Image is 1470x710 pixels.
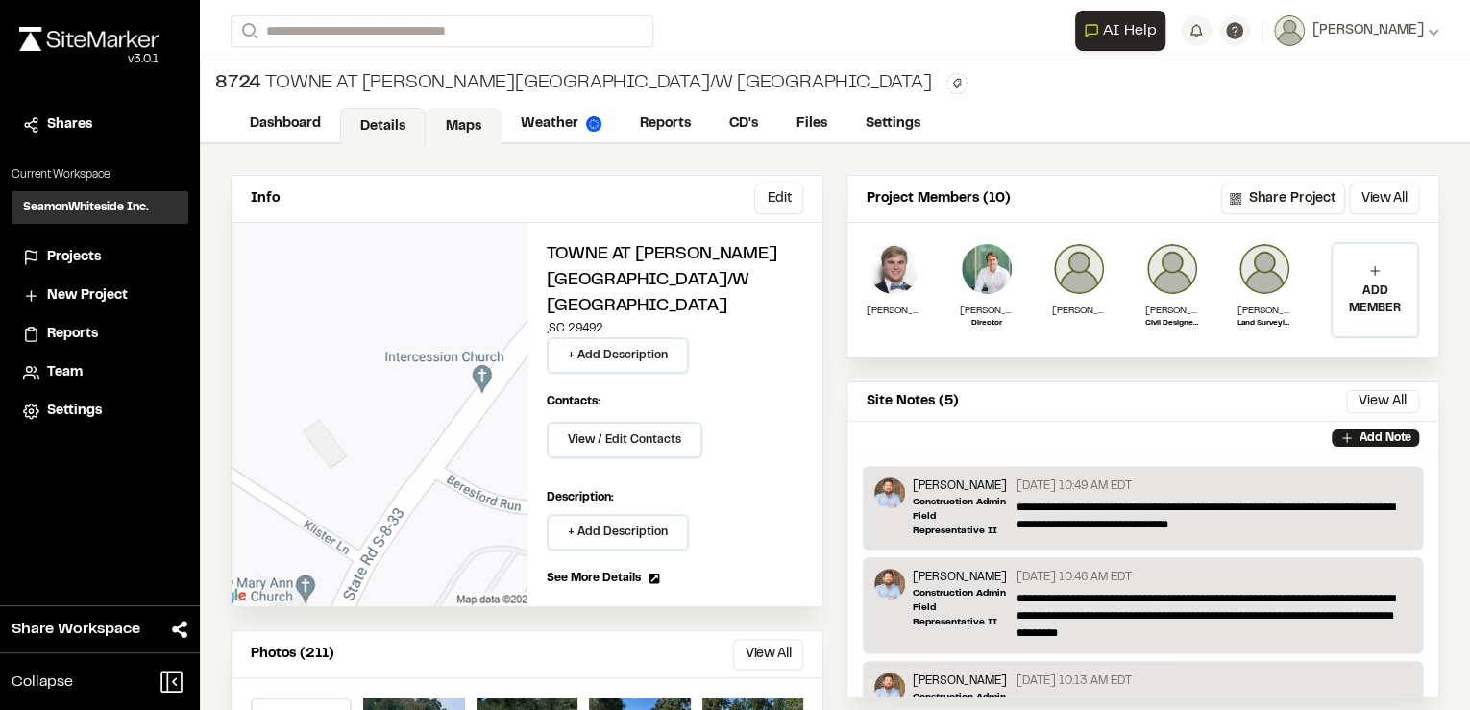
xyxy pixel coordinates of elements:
[960,242,1014,296] img: William O'Neal
[547,337,689,374] button: + Add Description
[19,27,159,51] img: rebrand.png
[710,106,777,142] a: CD's
[1017,477,1132,495] p: [DATE] 10:49 AM EDT
[47,247,101,268] span: Projects
[547,514,689,551] button: + Add Description
[23,247,177,268] a: Projects
[960,318,1014,330] p: Director
[19,51,159,68] div: Oh geez...please don't...
[621,106,710,142] a: Reports
[1333,282,1418,317] p: ADD MEMBER
[1052,242,1106,296] img: Spencer Plowden
[867,242,920,296] img: Robert Jeter
[23,285,177,306] a: New Project
[215,69,931,98] div: Towne at [PERSON_NAME][GEOGRAPHIC_DATA]/W [GEOGRAPHIC_DATA]
[867,391,959,412] p: Site Notes (5)
[874,477,905,508] img: Shawn Simons
[754,184,803,214] button: Edit
[47,114,92,135] span: Shares
[913,569,1009,586] p: [PERSON_NAME]
[23,114,177,135] a: Shares
[846,106,940,142] a: Settings
[1237,242,1291,296] img: Mike Schmieder, PLS
[547,393,600,410] p: Contacts:
[12,166,188,184] p: Current Workspace
[47,324,98,345] span: Reports
[23,401,177,422] a: Settings
[777,106,846,142] a: Files
[960,304,1014,318] p: [PERSON_NAME]
[547,570,641,587] span: See More Details
[1349,184,1419,214] button: View All
[867,188,1011,209] p: Project Members (10)
[47,285,128,306] span: New Project
[733,639,803,670] button: View All
[23,362,177,383] a: Team
[1052,304,1106,318] p: [PERSON_NAME]
[426,108,502,144] a: Maps
[340,108,426,144] a: Details
[867,304,920,318] p: [PERSON_NAME]
[23,199,149,216] h3: SeamonWhiteside Inc.
[1145,304,1199,318] p: [PERSON_NAME]
[1274,15,1439,46] button: [PERSON_NAME]
[547,489,804,506] p: Description:
[47,401,102,422] span: Settings
[1145,318,1199,330] p: Civil Designer 1
[215,69,261,98] span: 8724
[913,495,1009,538] p: Construction Admin Field Representative II
[1237,304,1291,318] p: [PERSON_NAME], PLS
[547,422,702,458] button: View / Edit Contacts
[12,618,140,641] span: Share Workspace
[1103,19,1157,42] span: AI Help
[1359,429,1411,447] p: Add Note
[586,116,601,132] img: precipai.png
[12,671,73,694] span: Collapse
[1221,184,1345,214] button: Share Project
[547,242,804,320] h2: Towne at [PERSON_NAME][GEOGRAPHIC_DATA]/W [GEOGRAPHIC_DATA]
[913,586,1009,629] p: Construction Admin Field Representative II
[23,324,177,345] a: Reports
[47,362,83,383] span: Team
[1017,569,1132,586] p: [DATE] 10:46 AM EDT
[251,188,280,209] p: Info
[874,673,905,703] img: Shawn Simons
[1237,318,1291,330] p: Land Surveying Team Leader
[547,320,804,337] p: , SC 29492
[913,673,1009,690] p: [PERSON_NAME]
[231,15,265,47] button: Search
[1312,20,1424,41] span: [PERSON_NAME]
[913,477,1009,495] p: [PERSON_NAME]
[502,106,621,142] a: Weather
[874,569,905,600] img: Shawn Simons
[231,106,340,142] a: Dashboard
[946,73,968,94] button: Edit Tags
[251,644,334,665] p: Photos (211)
[1346,390,1419,413] button: View All
[1145,242,1199,296] img: Michael Bevacqua
[1017,673,1132,690] p: [DATE] 10:13 AM EDT
[1075,11,1165,51] button: Open AI Assistant
[1274,15,1305,46] img: User
[1075,11,1173,51] div: Open AI Assistant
